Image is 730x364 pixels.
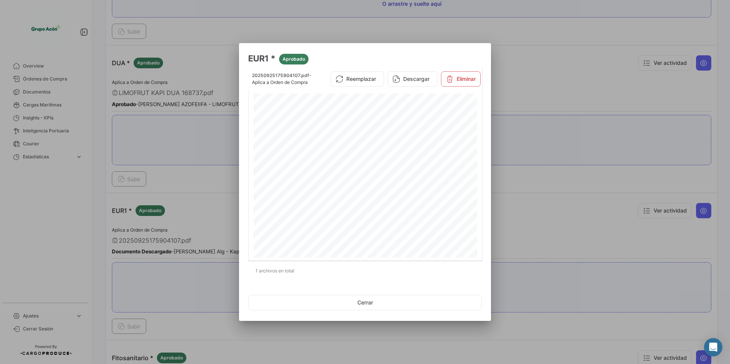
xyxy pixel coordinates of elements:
button: Cerrar [248,295,482,310]
button: Eliminar [441,71,481,87]
div: 1 archivos en total [248,261,482,280]
h3: EUR1 * [248,52,482,64]
button: Descargar [388,71,438,87]
span: Aprobado [283,56,305,63]
span: 20250925175904107.pdf [252,72,309,78]
div: Abrir Intercom Messenger [704,338,722,356]
button: Reemplazar [331,71,384,87]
